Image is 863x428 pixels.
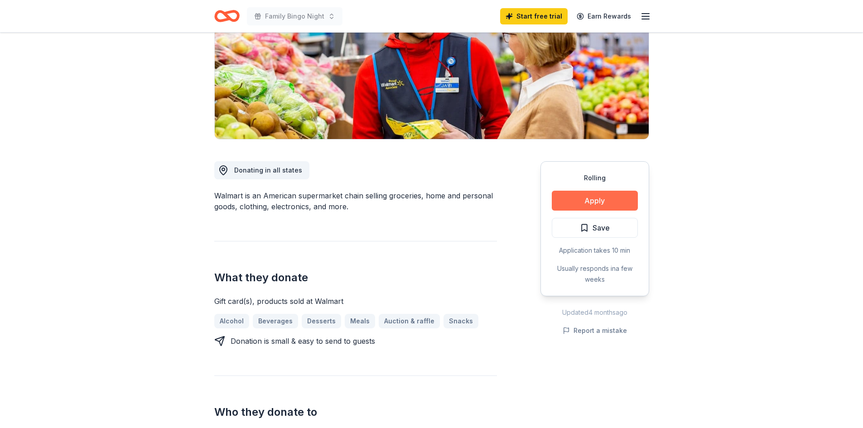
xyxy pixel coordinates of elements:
a: Meals [345,314,375,328]
a: Snacks [444,314,478,328]
a: Auction & raffle [379,314,440,328]
div: Gift card(s), products sold at Walmart [214,296,497,307]
a: Alcohol [214,314,249,328]
span: Family Bingo Night [265,11,324,22]
a: Earn Rewards [571,8,636,24]
button: Apply [552,191,638,211]
button: Family Bingo Night [247,7,342,25]
button: Report a mistake [563,325,627,336]
div: Usually responds in a few weeks [552,263,638,285]
span: Donating in all states [234,166,302,174]
a: Desserts [302,314,341,328]
a: Start free trial [500,8,568,24]
div: Rolling [552,173,638,183]
span: Save [593,222,610,234]
div: Donation is small & easy to send to guests [231,336,375,346]
div: Updated 4 months ago [540,307,649,318]
h2: What they donate [214,270,497,285]
h2: Who they donate to [214,405,497,419]
a: Beverages [253,314,298,328]
div: Application takes 10 min [552,245,638,256]
button: Save [552,218,638,238]
div: Walmart is an American supermarket chain selling groceries, home and personal goods, clothing, el... [214,190,497,212]
a: Home [214,5,240,27]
